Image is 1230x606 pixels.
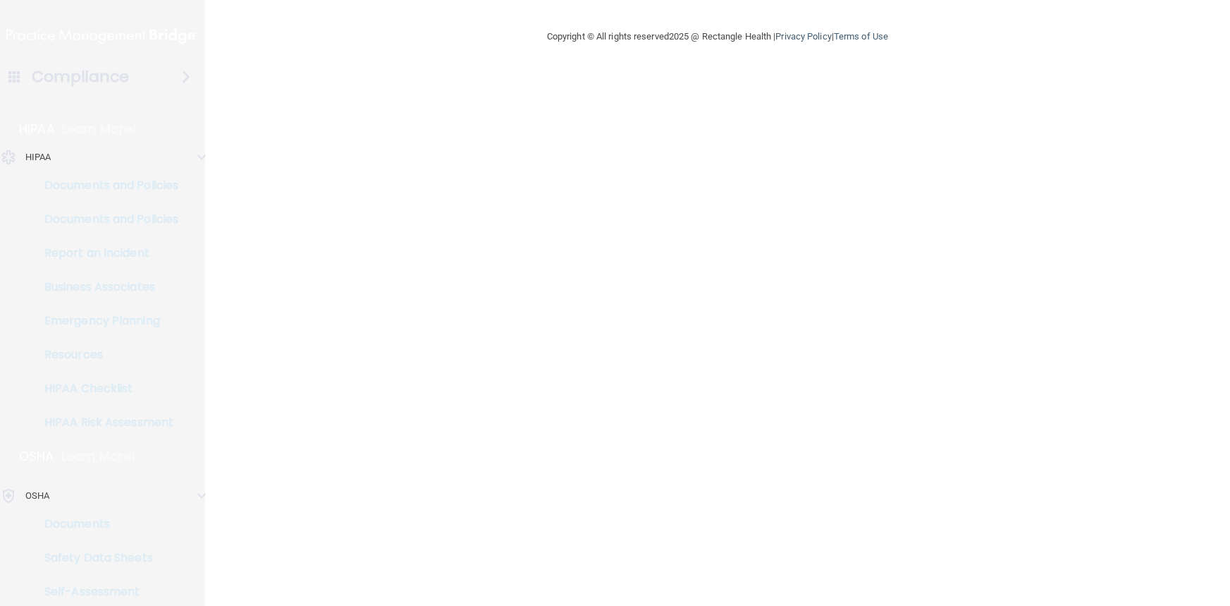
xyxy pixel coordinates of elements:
p: Business Associates [9,280,202,294]
h4: Compliance [32,67,130,87]
p: Emergency Planning [9,314,202,328]
p: HIPAA [19,121,55,138]
p: Documents and Policies [9,178,202,193]
p: Documents and Policies [9,212,202,226]
p: Report an Incident [9,246,202,260]
p: HIPAA Risk Assessment [9,416,202,430]
p: Self-Assessment [9,585,202,599]
p: Learn More! [62,121,137,138]
a: Terms of Use [834,31,888,42]
p: Safety Data Sheets [9,551,202,565]
p: HIPAA Checklist [9,382,202,396]
a: Privacy Policy [775,31,831,42]
p: Learn More! [61,448,136,465]
img: PMB logo [6,22,198,50]
p: Documents [9,517,202,531]
p: HIPAA [25,149,51,166]
p: OSHA [19,448,54,465]
p: OSHA [25,487,49,504]
div: Copyright © All rights reserved 2025 @ Rectangle Health | | [460,14,975,59]
p: Resources [9,348,202,362]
